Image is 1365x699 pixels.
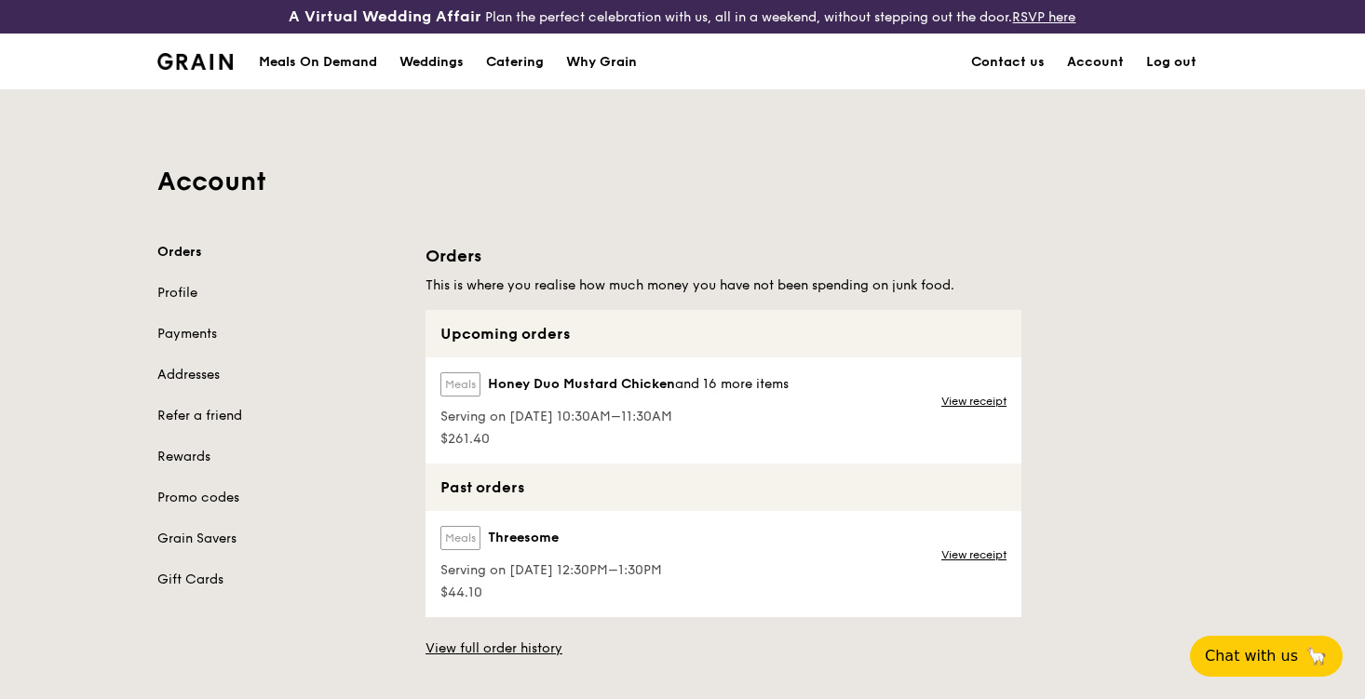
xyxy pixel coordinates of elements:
[426,464,1021,511] div: Past orders
[675,376,789,392] span: and 16 more items
[157,53,233,70] img: Grain
[941,394,1007,409] a: View receipt
[566,34,637,90] div: Why Grain
[440,526,480,550] label: Meals
[488,375,675,394] span: Honey Duo Mustard Chicken
[488,529,559,547] span: Threesome
[1012,9,1075,25] a: RSVP here
[388,34,475,90] a: Weddings
[440,372,480,397] label: Meals
[941,547,1007,562] a: View receipt
[157,165,1208,198] h1: Account
[157,571,403,589] a: Gift Cards
[426,243,1021,269] h1: Orders
[157,284,403,302] a: Profile
[440,430,789,449] span: $261.40
[1135,34,1208,90] a: Log out
[426,276,1021,295] h5: This is where you realise how much money you have not been spending on junk food.
[259,34,377,90] div: Meals On Demand
[157,530,403,548] a: Grain Savers
[1190,636,1343,677] button: Chat with us🦙
[157,366,403,384] a: Addresses
[289,7,481,26] h3: A Virtual Wedding Affair
[555,34,648,90] a: Why Grain
[1305,645,1328,667] span: 🦙
[1205,645,1298,667] span: Chat with us
[426,310,1021,357] div: Upcoming orders
[440,584,662,602] span: $44.10
[157,33,233,88] a: GrainGrain
[486,34,544,90] div: Catering
[157,325,403,343] a: Payments
[157,243,403,262] a: Orders
[1056,34,1135,90] a: Account
[157,407,403,425] a: Refer a friend
[475,34,555,90] a: Catering
[960,34,1056,90] a: Contact us
[157,489,403,507] a: Promo codes
[157,448,403,466] a: Rewards
[399,34,464,90] div: Weddings
[426,639,562,658] a: View full order history
[440,408,789,426] span: Serving on [DATE] 10:30AM–11:30AM
[227,7,1137,26] div: Plan the perfect celebration with us, all in a weekend, without stepping out the door.
[440,561,662,580] span: Serving on [DATE] 12:30PM–1:30PM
